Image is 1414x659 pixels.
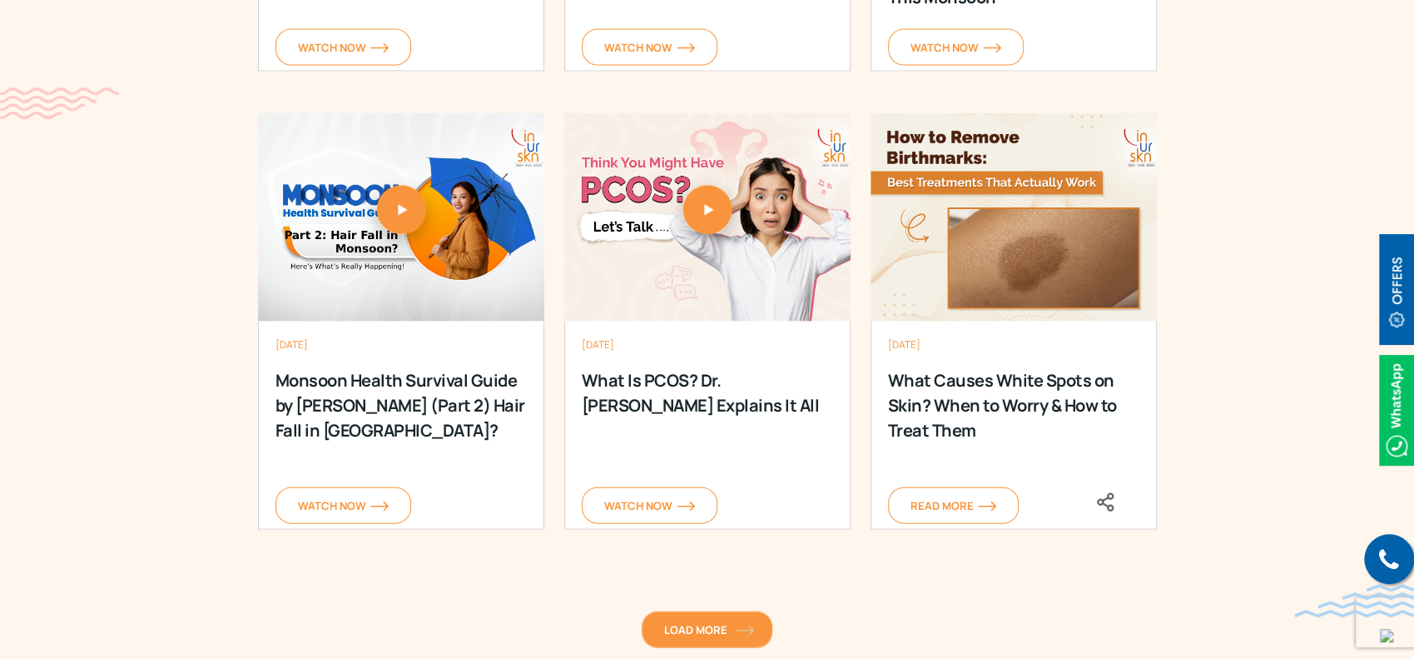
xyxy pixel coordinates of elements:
img: orange-arrow [677,502,695,512]
img: orange-arrow [677,43,695,53]
img: Whatsappicon [1379,355,1414,466]
a: Watch Noworange-arrow [888,29,1024,66]
img: poster [258,113,544,322]
img: orange-arrow [978,502,996,512]
a: Watch Noworange-arrow [275,29,411,66]
div: [DATE] [582,338,833,352]
a: Watch Noworange-arrow [582,29,717,66]
div: Monsoon Health Survival Guide by [PERSON_NAME] (Part 2) Hair Fall in [GEOGRAPHIC_DATA]? [275,368,525,435]
div: What Is PCOS? Dr. [PERSON_NAME] Explains It All [582,368,831,435]
span: Watch Now [298,498,389,513]
img: share [1095,492,1115,512]
div: [DATE] [888,338,1139,352]
span: Watch Now [604,40,695,55]
img: poster [564,113,851,322]
div: [DATE] [275,338,527,352]
span: Watch Now [298,40,389,55]
span: Watch Now [910,40,1001,55]
a: <div class="socialicons"><span class="close_share"><i class="fa fa-close"></i></span> <a href="ht... [1095,492,1115,511]
img: orange-arrow [370,502,389,512]
img: orange-arrow [736,626,754,636]
img: orange-arrow [983,43,1001,53]
a: Load Moreorange-arrow [642,612,772,648]
a: Whatsappicon [1379,399,1414,417]
a: Watch Noworange-arrow [582,487,717,524]
span: Watch Now [604,498,695,513]
span: Load More [664,622,750,637]
img: up-blue-arrow.svg [1380,629,1393,642]
a: Read Moreorange-arrow [888,487,1019,524]
img: orange-arrow [370,43,389,53]
img: bluewave [1294,584,1414,617]
div: What Causes White Spots on Skin? When to Worry & How to Treat Them [888,368,1138,435]
img: offerBt [1379,234,1414,345]
a: Watch Noworange-arrow [275,487,411,524]
span: Read More [910,498,996,513]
